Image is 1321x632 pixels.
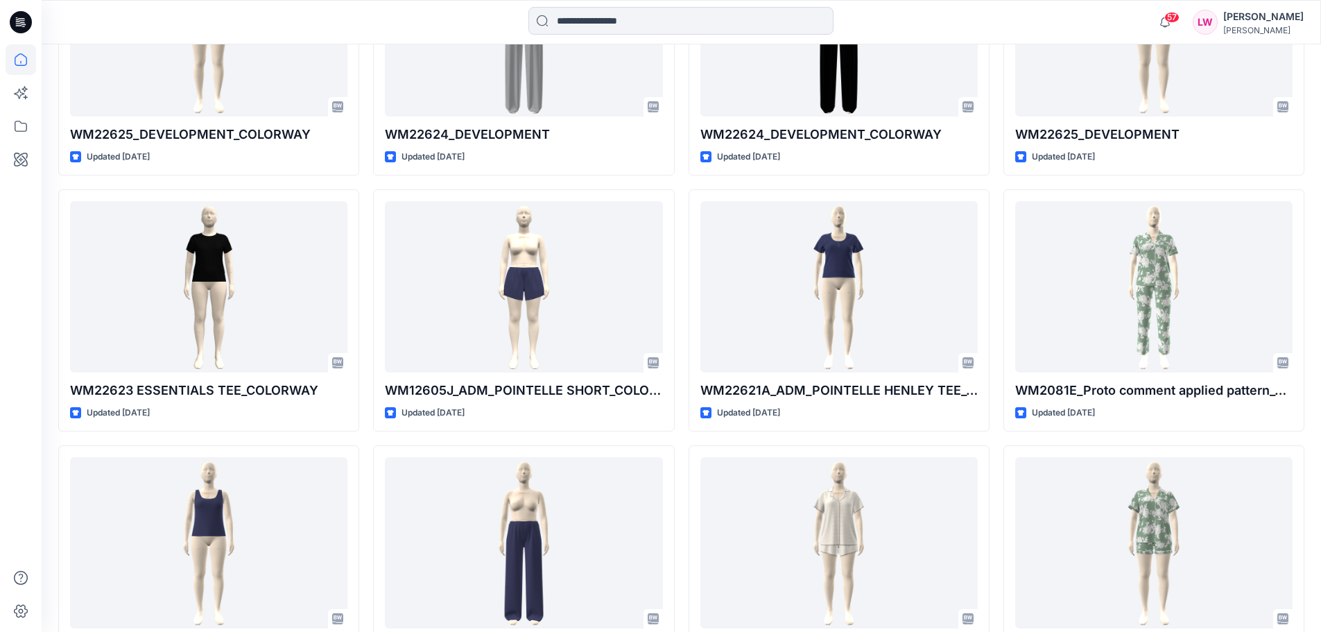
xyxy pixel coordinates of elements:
[70,381,347,400] p: WM22623 ESSENTIALS TEE_COLORWAY
[70,125,347,144] p: WM22625_DEVELOPMENT_COLORWAY
[717,150,780,164] p: Updated [DATE]
[700,457,978,629] a: WM22602_Proto comment applied pattern_REV3
[87,406,150,420] p: Updated [DATE]
[385,201,662,373] a: WM12605J_ADM_POINTELLE SHORT_COLORWAY_REV5
[1032,406,1095,420] p: Updated [DATE]
[1223,25,1304,35] div: [PERSON_NAME]
[700,381,978,400] p: WM22621A_ADM_POINTELLE HENLEY TEE_COLORWAY_REV5L
[1193,10,1218,35] div: LW
[1223,8,1304,25] div: [PERSON_NAME]
[70,457,347,629] a: WM22622A POINTELLE TANK COLORWAY REV3
[717,406,780,420] p: Updated [DATE]
[385,381,662,400] p: WM12605J_ADM_POINTELLE SHORT_COLORWAY_REV5
[402,406,465,420] p: Updated [DATE]
[385,125,662,144] p: WM22624_DEVELOPMENT
[1032,150,1095,164] p: Updated [DATE]
[700,201,978,373] a: WM22621A_ADM_POINTELLE HENLEY TEE_COLORWAY_REV5L
[70,201,347,373] a: WM22623 ESSENTIALS TEE_COLORWAY
[1015,201,1293,373] a: WM2081E_Proto comment applied pattern_Colorway_REV11
[1015,125,1293,144] p: WM22625_DEVELOPMENT
[700,125,978,144] p: WM22624_DEVELOPMENT_COLORWAY
[1015,381,1293,400] p: WM2081E_Proto comment applied pattern_Colorway_REV11
[1164,12,1180,23] span: 57
[87,150,150,164] p: Updated [DATE]
[385,457,662,629] a: WM12604J POINTELLE PANT - FAUX FLY & BUTTONS + PICOT_COLORWAY _REV2
[1015,457,1293,629] a: WM22219B-PROTO COMMENT APPLIED PATTERN_COLORWAY_REV11
[402,150,465,164] p: Updated [DATE]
